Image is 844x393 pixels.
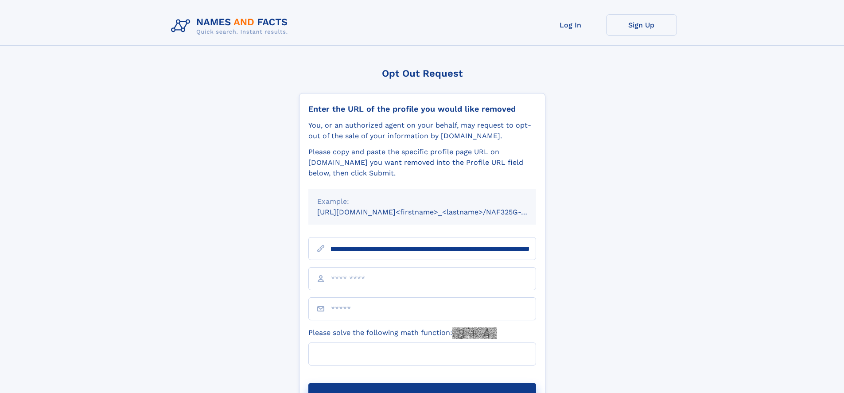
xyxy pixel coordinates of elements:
[317,208,553,216] small: [URL][DOMAIN_NAME]<firstname>_<lastname>/NAF325G-xxxxxxxx
[308,104,536,114] div: Enter the URL of the profile you would like removed
[308,120,536,141] div: You, or an authorized agent on your behalf, may request to opt-out of the sale of your informatio...
[535,14,606,36] a: Log In
[299,68,545,79] div: Opt Out Request
[606,14,677,36] a: Sign Up
[308,327,497,339] label: Please solve the following math function:
[167,14,295,38] img: Logo Names and Facts
[308,147,536,179] div: Please copy and paste the specific profile page URL on [DOMAIN_NAME] you want removed into the Pr...
[317,196,527,207] div: Example:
